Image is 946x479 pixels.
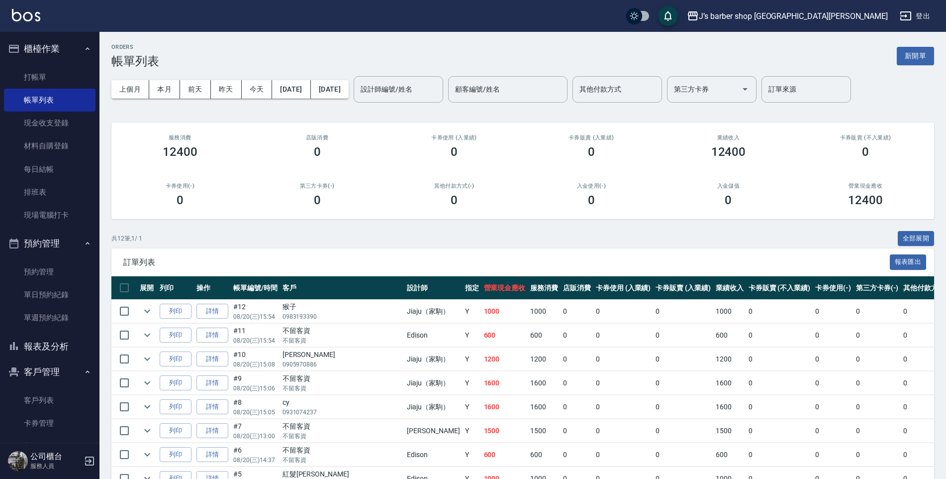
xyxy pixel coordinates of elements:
td: 1000 [528,300,561,323]
a: 詳情 [196,447,228,463]
a: 單日預約紀錄 [4,283,95,306]
td: 0 [853,324,901,347]
a: 詳情 [196,399,228,415]
p: 0931074237 [283,408,402,417]
td: Y [463,371,481,395]
div: J’s barber shop [GEOGRAPHIC_DATA][PERSON_NAME] [699,10,888,22]
p: 不留客資 [283,336,402,345]
td: 1200 [528,348,561,371]
td: Y [463,395,481,419]
td: 0 [561,300,593,323]
td: 0 [561,419,593,443]
td: 1200 [481,348,528,371]
th: 展開 [137,276,157,300]
td: 0 [813,419,853,443]
td: 0 [593,324,654,347]
td: 600 [528,324,561,347]
h3: 帳單列表 [111,54,159,68]
p: 服務人員 [30,462,81,471]
td: 0 [593,419,654,443]
p: 08/20 (三) 14:37 [233,456,278,465]
td: 0 [813,395,853,419]
button: expand row [140,447,155,462]
h2: 營業現金應收 [809,183,922,189]
th: 卡券使用(-) [813,276,853,300]
h3: 0 [314,145,321,159]
td: Jiaju（家駒） [404,371,462,395]
td: 0 [561,443,593,467]
button: expand row [140,304,155,319]
span: 訂單列表 [123,257,890,267]
td: 1600 [713,371,746,395]
td: 0 [746,371,813,395]
td: 0 [813,371,853,395]
a: 報表匯出 [890,257,927,266]
button: expand row [140,328,155,343]
td: 0 [813,300,853,323]
td: 0 [653,300,713,323]
button: 列印 [160,399,191,415]
p: 不留客資 [283,432,402,441]
td: 0 [653,443,713,467]
td: 0 [653,348,713,371]
td: #7 [231,419,280,443]
button: 新開單 [897,47,934,65]
th: 帳單編號/時間 [231,276,280,300]
td: Y [463,300,481,323]
td: Y [463,348,481,371]
button: 櫃檯作業 [4,36,95,62]
img: Logo [12,9,40,21]
button: expand row [140,352,155,366]
td: #6 [231,443,280,467]
td: 0 [593,395,654,419]
h3: 0 [314,193,321,207]
th: 指定 [463,276,481,300]
td: 1600 [481,395,528,419]
a: 詳情 [196,328,228,343]
td: 0 [853,443,901,467]
p: 08/20 (三) 15:06 [233,384,278,393]
h5: 公司櫃台 [30,452,81,462]
button: J’s barber shop [GEOGRAPHIC_DATA][PERSON_NAME] [683,6,892,26]
button: expand row [140,375,155,390]
td: #12 [231,300,280,323]
td: 1600 [713,395,746,419]
td: 1000 [713,300,746,323]
td: 0 [561,371,593,395]
td: #8 [231,395,280,419]
td: 1000 [481,300,528,323]
a: 打帳單 [4,66,95,89]
img: Person [8,451,28,471]
td: 0 [653,324,713,347]
button: expand row [140,423,155,438]
td: 0 [653,395,713,419]
div: [PERSON_NAME] [283,350,402,360]
button: 客戶管理 [4,359,95,385]
td: 0 [561,348,593,371]
h2: 業績收入 [672,134,785,141]
td: [PERSON_NAME] [404,419,462,443]
th: 服務消費 [528,276,561,300]
div: 不留客資 [283,445,402,456]
td: 0 [746,419,813,443]
p: 0983193390 [283,312,402,321]
div: cy [283,397,402,408]
td: 0 [746,443,813,467]
td: 0 [561,395,593,419]
p: 08/20 (三) 15:54 [233,336,278,345]
td: 0 [813,443,853,467]
button: 登出 [896,7,934,25]
td: #11 [231,324,280,347]
h3: 12400 [848,193,883,207]
th: 卡券販賣 (入業績) [653,276,713,300]
th: 客戶 [280,276,405,300]
div: 不留客資 [283,373,402,384]
h2: 卡券販賣 (入業績) [535,134,648,141]
td: 0 [746,348,813,371]
th: 卡券販賣 (不入業績) [746,276,813,300]
th: 業績收入 [713,276,746,300]
p: 不留客資 [283,456,402,465]
button: 昨天 [211,80,242,99]
td: 0 [813,348,853,371]
a: 詳情 [196,304,228,319]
